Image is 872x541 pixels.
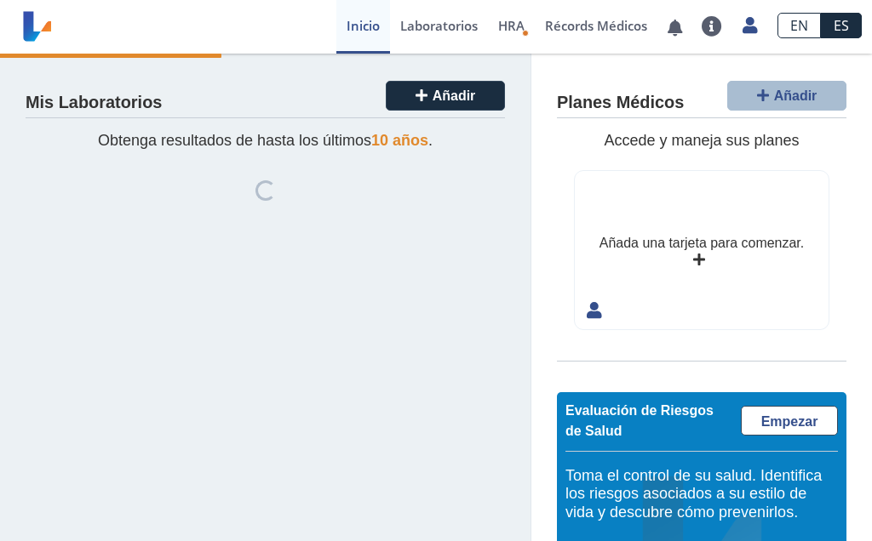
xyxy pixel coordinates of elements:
a: EN [777,13,821,38]
span: Añadir [433,88,476,103]
span: Empezar [761,414,818,429]
span: Evaluación de Riesgos de Salud [565,403,714,438]
span: Añadir [774,88,817,103]
span: Obtenga resultados de hasta los últimos . [98,132,433,149]
h5: Toma el control de su salud. Identifica los riesgos asociados a su estilo de vida y descubre cómo... [565,467,838,522]
h4: Planes Médicos [557,93,684,113]
span: Accede y maneja sus planes [604,132,799,149]
button: Añadir [386,81,505,111]
span: 10 años [371,132,428,149]
a: ES [821,13,862,38]
div: Añada una tarjeta para comenzar. [599,233,804,253]
h4: Mis Laboratorios [26,93,162,113]
a: Empezar [741,406,838,436]
button: Añadir [727,81,846,111]
span: HRA [498,17,525,34]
